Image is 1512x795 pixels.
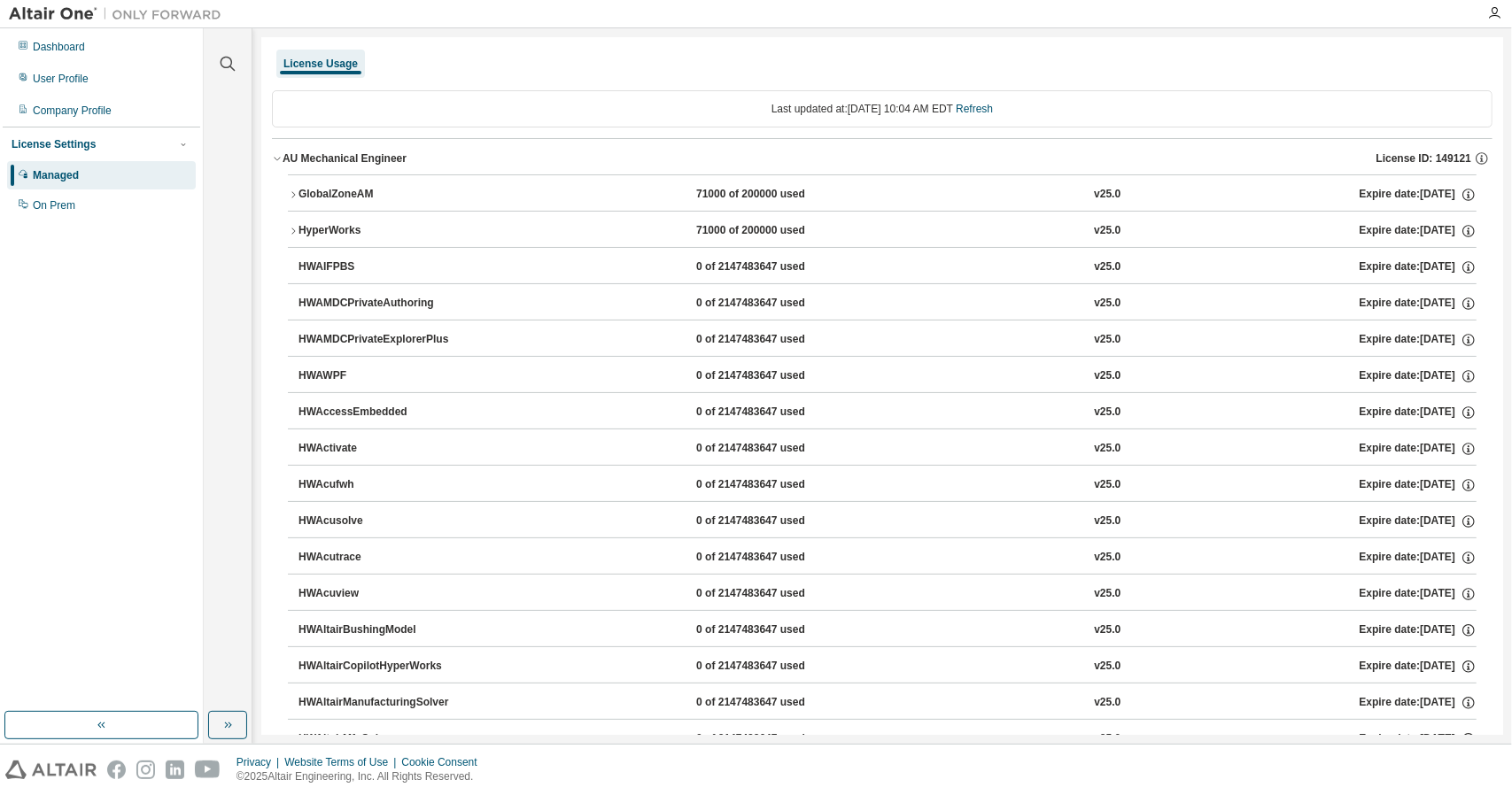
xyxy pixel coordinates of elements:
div: Expire date: [DATE] [1360,368,1477,384]
div: Expire date: [DATE] [1359,223,1476,239]
div: HWAMDCPrivateExplorerPlus [299,332,458,348]
button: HWAIFPBS0 of 2147483647 usedv25.0Expire date:[DATE] [299,248,1477,287]
div: Expire date: [DATE] [1360,586,1477,602]
button: AU Mechanical EngineerLicense ID: 149121 [272,139,1493,178]
div: Company Profile [33,104,112,118]
div: v25.0 [1094,622,1120,638]
div: HWAIFPBS [299,259,458,275]
div: 0 of 2147483647 used [696,405,856,421]
div: 0 of 2147483647 used [696,622,856,638]
div: Expire date: [DATE] [1360,441,1477,457]
div: 0 of 2147483647 used [696,477,856,493]
div: 0 of 2147483647 used [696,695,856,711]
div: Expire date: [DATE] [1360,550,1477,566]
div: 0 of 2147483647 used [696,368,856,384]
div: 0 of 2147483647 used [696,296,856,312]
img: Altair One [9,5,230,23]
a: Refresh [956,103,993,115]
img: altair_logo.svg [5,760,97,779]
div: 71000 of 200000 used [696,223,856,239]
img: facebook.svg [107,760,126,779]
div: Website Terms of Use [284,755,401,769]
button: GlobalZoneAM71000 of 200000 usedv25.0Expire date:[DATE] [288,175,1477,214]
div: 0 of 2147483647 used [696,259,856,275]
div: Expire date: [DATE] [1360,659,1477,675]
div: v25.0 [1094,586,1120,602]
div: Expire date: [DATE] [1360,695,1477,711]
button: HWAcusolve0 of 2147483647 usedv25.0Expire date:[DATE] [299,502,1477,541]
button: HWAltairCopilotHyperWorks0 of 2147483647 usedv25.0Expire date:[DATE] [299,647,1477,686]
div: Managed [33,168,79,182]
img: linkedin.svg [166,760,184,779]
button: HWAMDCPrivateExplorerPlus0 of 2147483647 usedv25.0Expire date:[DATE] [299,320,1477,359]
div: License Usage [283,57,358,71]
div: HWAcutrace [299,550,458,566]
div: 0 of 2147483647 used [696,659,856,675]
div: HWAltairManufacturingSolver [299,695,458,711]
div: HWAcusolve [299,513,458,529]
div: Last updated at: [DATE] 10:04 AM EDT [272,90,1493,127]
button: HWAcuview0 of 2147483647 usedv25.0Expire date:[DATE] [299,575,1477,614]
div: v25.0 [1094,441,1120,457]
div: 0 of 2147483647 used [696,586,856,602]
div: Cookie Consent [401,755,487,769]
button: HWAMDCPrivateAuthoring0 of 2147483647 usedv25.0Expire date:[DATE] [299,284,1477,323]
div: Expire date: [DATE] [1359,187,1476,203]
div: Expire date: [DATE] [1360,731,1477,747]
div: v25.0 [1094,296,1120,312]
div: HWAccessEmbedded [299,405,458,421]
button: HWAltairManufacturingSolver0 of 2147483647 usedv25.0Expire date:[DATE] [299,683,1477,722]
div: Expire date: [DATE] [1360,259,1477,275]
div: 0 of 2147483647 used [696,441,856,457]
div: v25.0 [1094,659,1120,675]
div: v25.0 [1094,187,1120,203]
div: HWAltairBushingModel [299,622,458,638]
div: 71000 of 200000 used [696,187,856,203]
div: Expire date: [DATE] [1360,332,1477,348]
div: 0 of 2147483647 used [696,550,856,566]
div: On Prem [33,198,75,212]
div: v25.0 [1094,550,1120,566]
div: License Settings [12,137,96,151]
div: HWAcuview [299,586,458,602]
div: AU Mechanical Engineer [283,151,407,166]
button: HWActivate0 of 2147483647 usedv25.0Expire date:[DATE] [299,429,1477,468]
img: instagram.svg [136,760,155,779]
div: Expire date: [DATE] [1360,513,1477,529]
div: 0 of 2147483647 used [696,731,856,747]
div: v25.0 [1094,405,1120,421]
button: HWAcufwh0 of 2147483647 usedv25.0Expire date:[DATE] [299,466,1477,505]
span: License ID: 149121 [1376,151,1471,166]
div: Expire date: [DATE] [1360,477,1477,493]
div: HWActivate [299,441,458,457]
div: Expire date: [DATE] [1360,296,1477,312]
div: v25.0 [1094,332,1120,348]
button: HWAcutrace0 of 2147483647 usedv25.0Expire date:[DATE] [299,538,1477,577]
div: HWAltairCopilotHyperWorks [299,659,458,675]
button: HWAltairBushingModel0 of 2147483647 usedv25.0Expire date:[DATE] [299,611,1477,650]
div: HyperWorks [299,223,458,239]
div: v25.0 [1094,731,1120,747]
button: HyperWorks71000 of 200000 usedv25.0Expire date:[DATE] [288,212,1477,251]
div: User Profile [33,72,89,86]
button: HWAWPF0 of 2147483647 usedv25.0Expire date:[DATE] [299,357,1477,396]
button: HWAccessEmbedded0 of 2147483647 usedv25.0Expire date:[DATE] [299,393,1477,432]
div: GlobalZoneAM [299,187,458,203]
div: v25.0 [1094,513,1120,529]
p: © 2025 Altair Engineering, Inc. All Rights Reserved. [236,769,488,784]
div: Expire date: [DATE] [1360,622,1477,638]
div: v25.0 [1094,477,1120,493]
div: 0 of 2147483647 used [696,513,856,529]
div: HWAMDCPrivateAuthoring [299,296,458,312]
div: Expire date: [DATE] [1360,405,1477,421]
div: 0 of 2147483647 used [696,332,856,348]
div: Dashboard [33,40,85,54]
div: v25.0 [1094,695,1120,711]
button: HWAltairMfgSolver0 of 2147483647 usedv25.0Expire date:[DATE] [299,720,1477,759]
div: v25.0 [1094,259,1120,275]
div: HWAWPF [299,368,458,384]
div: v25.0 [1094,223,1120,239]
div: Privacy [236,755,284,769]
div: HWAltairMfgSolver [299,731,458,747]
div: v25.0 [1094,368,1120,384]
